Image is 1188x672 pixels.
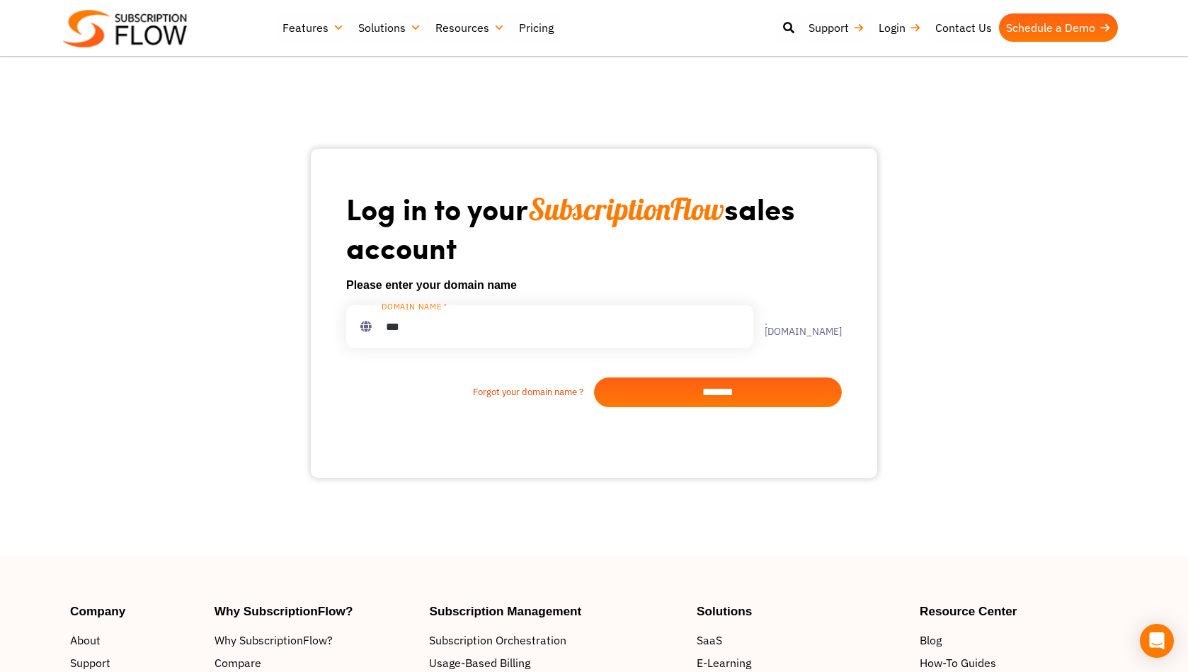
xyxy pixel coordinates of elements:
[999,13,1118,42] a: Schedule a Demo
[928,13,999,42] a: Contact Us
[275,13,351,42] a: Features
[872,13,928,42] a: Login
[63,10,187,47] img: Subscriptionflow
[428,13,512,42] a: Resources
[351,13,428,42] a: Solutions
[1140,624,1174,658] div: Open Intercom Messenger
[801,13,872,42] a: Support
[512,13,561,42] a: Pricing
